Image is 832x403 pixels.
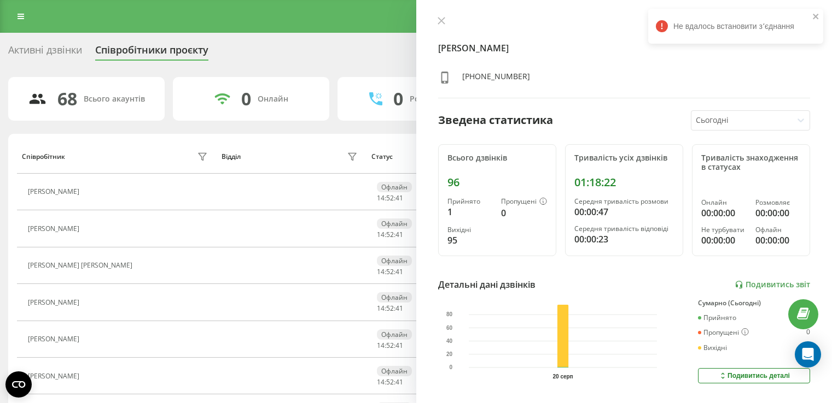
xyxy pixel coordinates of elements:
[377,193,385,203] span: 14
[447,153,547,163] div: Всього дзвінків
[447,226,492,234] div: Вихідні
[410,94,463,104] div: Розмовляють
[222,153,241,161] div: Відділ
[501,198,547,206] div: Пропущені
[806,328,810,337] div: 0
[393,88,403,109] div: 0
[755,199,801,206] div: Розмовляє
[258,94,288,104] div: Онлайн
[28,299,82,306] div: [PERSON_NAME]
[395,267,403,276] span: 41
[438,112,553,128] div: Зведена статистика
[22,153,65,161] div: Співробітник
[698,368,810,383] button: Подивитись деталі
[755,206,801,220] div: 00:00:00
[446,325,453,331] text: 60
[377,256,412,266] div: Офлайн
[574,205,674,218] div: 00:00:47
[8,44,82,61] div: Активні дзвінки
[377,305,403,312] div: : :
[698,299,810,307] div: Сумарно (Сьогодні)
[574,176,674,189] div: 01:18:22
[28,372,82,380] div: [PERSON_NAME]
[84,94,145,104] div: Всього акаунтів
[377,182,412,192] div: Офлайн
[386,193,394,203] span: 52
[755,226,801,234] div: Офлайн
[377,377,385,387] span: 14
[28,262,135,269] div: [PERSON_NAME] [PERSON_NAME]
[377,194,403,202] div: : :
[447,205,492,218] div: 1
[377,342,403,349] div: : :
[648,9,823,44] div: Не вдалось встановити зʼєднання
[377,341,385,350] span: 14
[438,42,811,55] h4: [PERSON_NAME]
[395,377,403,387] span: 41
[701,206,747,220] div: 00:00:00
[574,233,674,246] div: 00:00:23
[377,231,403,239] div: : :
[735,280,810,289] a: Подивитись звіт
[395,193,403,203] span: 41
[552,374,573,380] text: 20 серп
[446,351,453,357] text: 20
[701,226,747,234] div: Не турбувати
[395,230,403,239] span: 41
[447,198,492,205] div: Прийнято
[57,88,77,109] div: 68
[377,378,403,386] div: : :
[446,338,453,344] text: 40
[377,329,412,340] div: Офлайн
[377,267,385,276] span: 14
[574,153,674,163] div: Тривалість усіх дзвінків
[812,12,820,22] button: close
[698,328,749,337] div: Пропущені
[386,377,394,387] span: 52
[698,344,727,352] div: Вихідні
[755,234,801,247] div: 00:00:00
[5,371,32,398] button: Open CMP widget
[386,267,394,276] span: 52
[371,153,393,161] div: Статус
[386,304,394,313] span: 52
[447,234,492,247] div: 95
[386,230,394,239] span: 52
[574,225,674,233] div: Середня тривалість відповіді
[574,198,674,205] div: Середня тривалість розмови
[701,199,747,206] div: Онлайн
[701,153,801,172] div: Тривалість знаходження в статусах
[438,278,536,291] div: Детальні дані дзвінків
[377,268,403,276] div: : :
[718,371,790,380] div: Подивитись деталі
[449,365,452,371] text: 0
[377,304,385,313] span: 14
[28,335,82,343] div: [PERSON_NAME]
[447,176,547,189] div: 96
[377,218,412,229] div: Офлайн
[241,88,251,109] div: 0
[95,44,208,61] div: Співробітники проєкту
[395,304,403,313] span: 41
[446,312,453,318] text: 80
[377,292,412,303] div: Офлайн
[377,366,412,376] div: Офлайн
[795,341,821,368] div: Open Intercom Messenger
[701,234,747,247] div: 00:00:00
[462,71,530,87] div: [PHONE_NUMBER]
[395,341,403,350] span: 41
[377,230,385,239] span: 14
[501,206,547,220] div: 0
[698,314,736,322] div: Прийнято
[386,341,394,350] span: 52
[28,188,82,195] div: [PERSON_NAME]
[28,225,82,233] div: [PERSON_NAME]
